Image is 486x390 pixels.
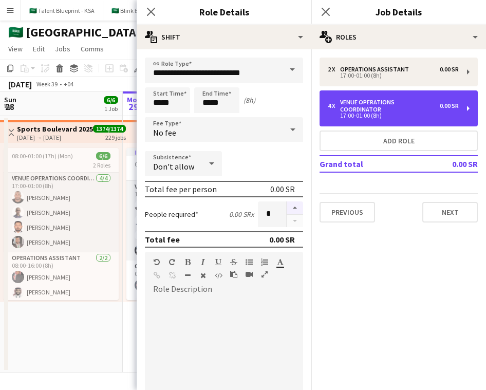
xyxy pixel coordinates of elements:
[104,96,118,104] span: 6/6
[261,270,268,278] button: Fullscreen
[145,210,198,219] label: People required
[33,44,45,53] span: Edit
[328,66,340,73] div: 2 x
[215,271,222,280] button: HTML Code
[8,25,141,40] h1: 🇸🇦 [GEOGRAPHIC_DATA]
[246,258,253,266] button: Unordered List
[328,113,459,118] div: 17:00-01:00 (8h)
[199,271,207,280] button: Clear Formatting
[96,152,110,160] span: 6/6
[126,148,241,156] div: In progress
[126,261,241,310] app-card-role: Operations Assistant2/208:00-16:00 (8h)[PERSON_NAME][PERSON_NAME]
[4,95,16,104] span: Sun
[311,25,486,49] div: Roles
[230,270,237,278] button: Paste as plain text
[269,234,295,245] div: 0.00 SR
[137,25,311,49] div: Shift
[21,1,103,21] button: 🇸🇦 Talent Blueprint - KSA
[244,96,255,105] div: (8h)
[104,105,118,113] div: 1 Job
[199,258,207,266] button: Italic
[125,101,141,113] span: 29
[153,258,160,266] button: Undo
[93,161,110,169] span: 2 Roles
[55,44,70,53] span: Jobs
[105,133,126,141] div: 229 jobs
[261,258,268,266] button: Ordered List
[64,80,73,88] div: +04
[17,124,93,134] h3: Sports Boulevard 2025
[77,42,108,55] a: Comms
[145,234,180,245] div: Total fee
[229,210,254,219] div: 0.00 SR x
[320,131,478,151] button: Add role
[103,1,183,21] button: 🇸🇦 Blink Experince - KSA
[215,258,222,266] button: Underline
[137,5,311,18] h3: Role Details
[126,148,241,300] app-job-card: In progress08:00-01:00 (17h) (Tue)6/62 RolesVENUE OPERATIONS COORDINATOR4/417:00-01:00 (8h)[PERSO...
[17,134,93,141] div: [DATE] → [DATE]
[4,148,119,300] app-job-card: 08:00-01:00 (17h) (Mon)6/62 RolesVENUE OPERATIONS COORDINATOR4/417:00-01:00 (8h)[PERSON_NAME][PER...
[4,173,119,252] app-card-role: VENUE OPERATIONS COORDINATOR4/417:00-01:00 (8h)[PERSON_NAME][PERSON_NAME][PERSON_NAME][PERSON_NAME]
[184,271,191,280] button: Horizontal Line
[4,42,27,55] a: View
[29,42,49,55] a: Edit
[440,66,459,73] div: 0.00 SR
[126,181,241,261] app-card-role: VENUE OPERATIONS COORDINATOR4/417:00-01:00 (8h)[PERSON_NAME][PERSON_NAME][PERSON_NAME][PERSON_NAME]
[419,156,478,172] td: 0.00 SR
[51,42,74,55] a: Jobs
[320,156,419,172] td: Grand total
[422,202,478,222] button: Next
[340,99,440,113] div: VENUE OPERATIONS COORDINATOR
[287,201,303,215] button: Increase
[8,79,32,89] div: [DATE]
[328,73,459,78] div: 17:00-01:00 (8h)
[34,80,60,88] span: Week 39
[135,160,194,168] span: 08:00-01:00 (17h) (Tue)
[184,258,191,266] button: Bold
[4,252,119,302] app-card-role: Operations Assistant2/208:00-16:00 (8h)[PERSON_NAME][PERSON_NAME]
[246,270,253,278] button: Insert video
[81,44,104,53] span: Comms
[440,102,459,109] div: 0.00 SR
[320,202,375,222] button: Previous
[340,66,413,73] div: Operations Assistant
[93,125,126,133] span: 1374/1374
[230,258,237,266] button: Strikethrough
[270,184,295,194] div: 0.00 SR
[169,258,176,266] button: Redo
[8,44,23,53] span: View
[145,184,217,194] div: Total fee per person
[12,152,73,160] span: 08:00-01:00 (17h) (Mon)
[3,101,16,113] span: 28
[153,161,194,172] span: Don't allow
[153,127,176,138] span: No fee
[311,5,486,18] h3: Job Details
[328,102,340,109] div: 4 x
[127,95,141,104] span: Mon
[276,258,284,266] button: Text Color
